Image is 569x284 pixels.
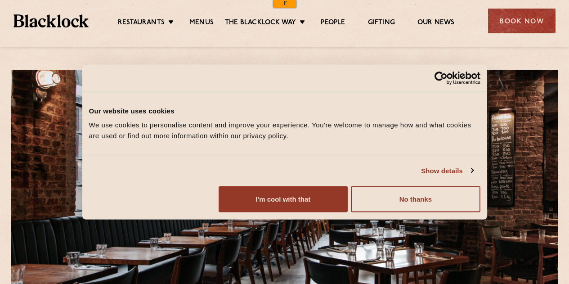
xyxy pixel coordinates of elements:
[402,71,480,85] a: Usercentrics Cookiebot - opens in a new window
[351,186,480,212] button: No thanks
[225,18,296,28] a: The Blacklock Way
[89,105,480,116] div: Our website uses cookies
[89,120,480,141] div: We use cookies to personalise content and improve your experience. You're welcome to manage how a...
[368,18,395,28] a: Gifting
[321,18,345,28] a: People
[488,9,556,33] div: Book Now
[219,186,348,212] button: I'm cool with that
[421,165,473,176] a: Show details
[13,14,89,27] img: BL_Textured_Logo-footer-cropped.svg
[417,18,455,28] a: Our News
[189,18,214,28] a: Menus
[118,18,165,28] a: Restaurants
